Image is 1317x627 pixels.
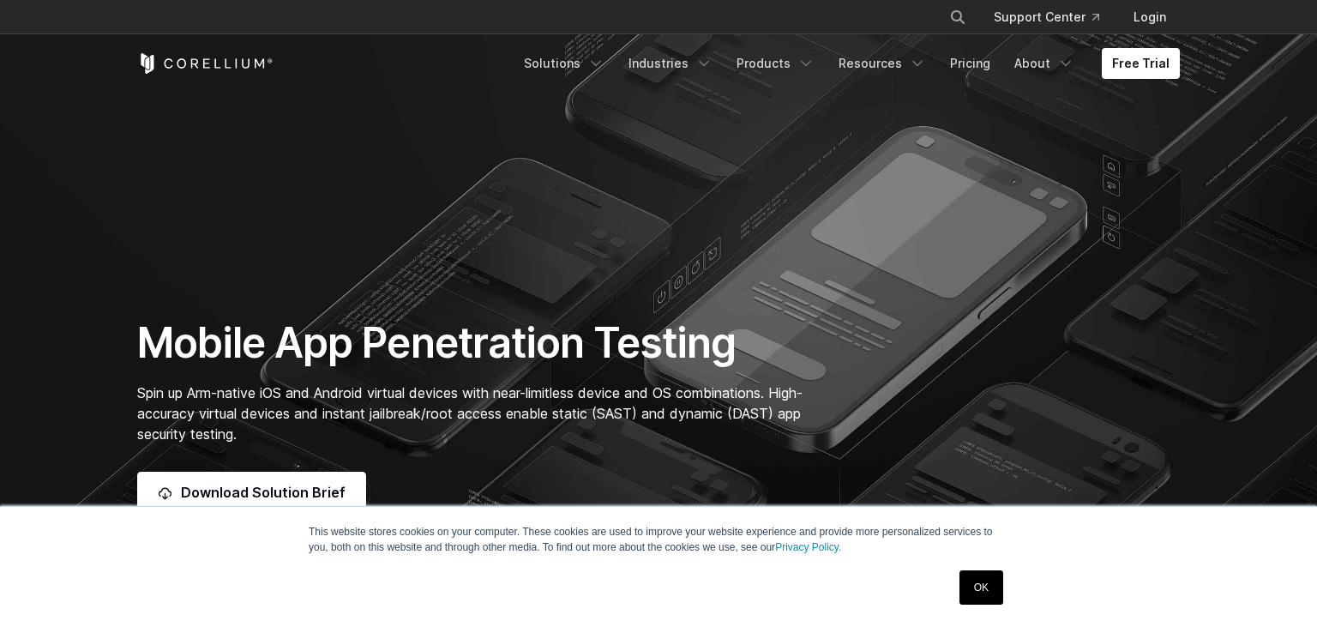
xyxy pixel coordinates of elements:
span: Spin up Arm-native iOS and Android virtual devices with near-limitless device and OS combinations... [137,384,803,443]
a: Resources [828,48,936,79]
p: This website stores cookies on your computer. These cookies are used to improve your website expe... [309,524,1008,555]
a: Free Trial [1102,48,1180,79]
span: Download Solution Brief [181,482,346,503]
a: About [1004,48,1085,79]
a: Corellium Home [137,53,274,74]
h1: Mobile App Penetration Testing [137,317,821,369]
button: Search [942,2,973,33]
a: OK [959,570,1003,605]
a: Support Center [980,2,1113,33]
div: Navigation Menu [514,48,1180,79]
a: Industries [618,48,723,79]
a: Login [1120,2,1180,33]
a: Download Solution Brief [137,472,366,513]
a: Privacy Policy. [775,541,841,553]
div: Navigation Menu [929,2,1180,33]
a: Solutions [514,48,615,79]
a: Products [726,48,825,79]
a: Pricing [940,48,1001,79]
